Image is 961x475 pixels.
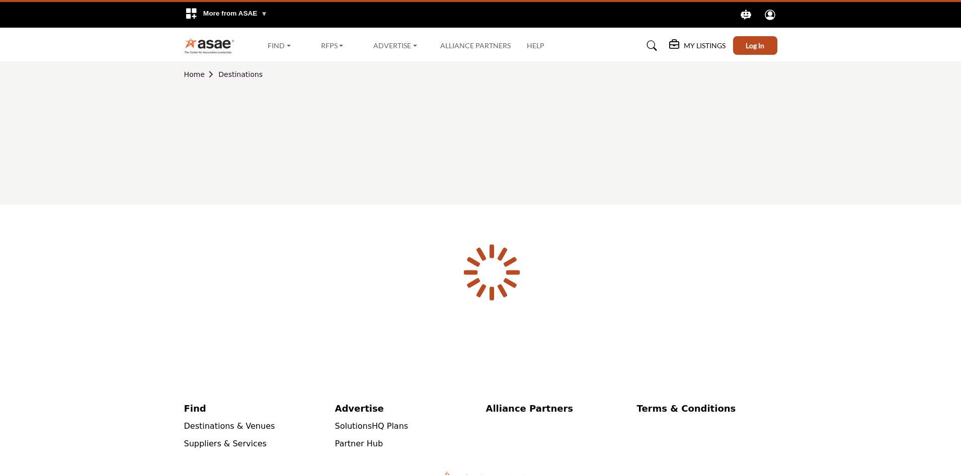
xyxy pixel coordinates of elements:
a: Advertise [366,39,424,53]
div: My Listings [669,40,726,52]
a: RFPs [314,39,351,53]
div: More from ASAE [179,2,274,28]
button: Log In [733,36,777,55]
a: SolutionsHQ Plans [335,421,409,431]
a: Alliance Partners [440,41,511,50]
a: Suppliers & Services [184,439,267,448]
a: Destinations [218,70,263,78]
a: Search [637,38,664,54]
a: Find [261,39,298,53]
h5: My Listings [684,41,726,50]
a: Help [527,41,544,50]
a: Partner Hub [335,439,383,448]
img: Site Logo [184,37,240,54]
span: More from ASAE [203,10,268,17]
a: Find [184,402,325,415]
a: Advertise [335,402,475,415]
a: Alliance Partners [486,402,626,415]
a: Home [184,70,219,78]
a: Destinations & Venues [184,421,275,431]
span: Log In [746,41,764,50]
a: Terms & Conditions [637,402,777,415]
